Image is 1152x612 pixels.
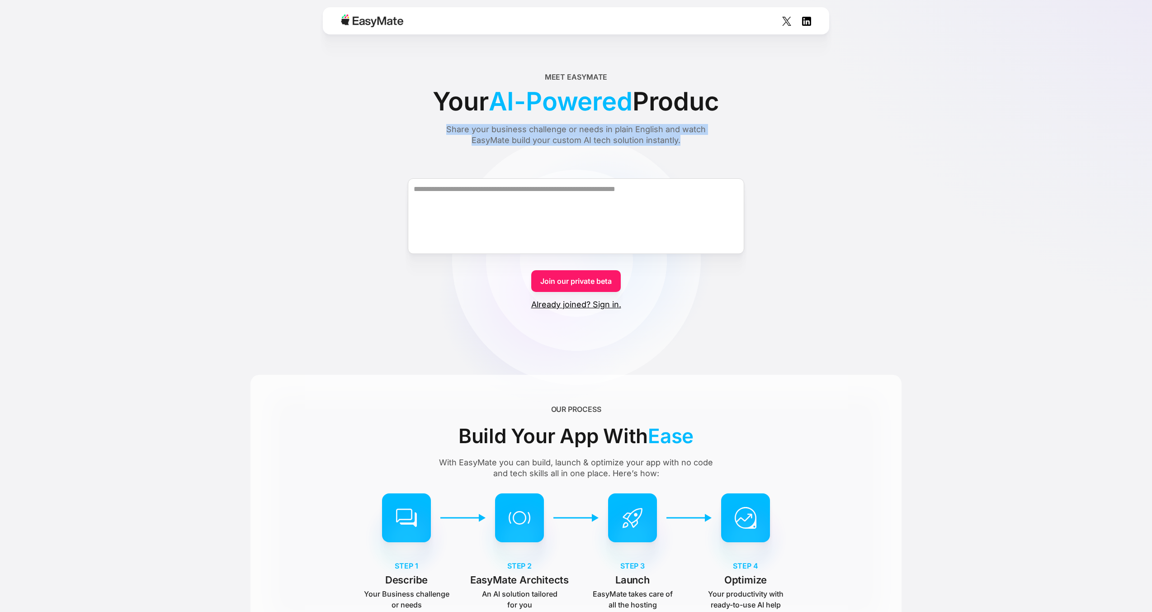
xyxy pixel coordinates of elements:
a: Join our private beta [531,270,621,292]
img: Social Icon [782,17,791,26]
img: Easymate logo [341,14,403,27]
span: Ease [648,420,694,452]
img: Social Icon [802,17,811,26]
p: Your productivity with ready-to-use AI help [703,588,788,610]
div: Share your business challenge or needs in plain English and watch EasyMate build your custom AI t... [429,124,723,146]
div: Meet EasyMate [545,72,608,82]
div: Build Your App With [458,420,694,452]
form: Form [250,162,902,310]
p: An AI solution tailored for you [477,588,562,610]
p: Your Business challenge or needs [364,588,449,610]
span: AI-Powered [489,82,633,120]
div: Your [433,82,719,120]
p: EasyMate takes care of all the hosting [590,588,675,610]
div: With EasyMate you can build, launch & optimize your app with no code and tech skills all in one p... [433,457,719,479]
a: Already joined? Sign in. [531,299,621,310]
p: EasyMate Architects [470,573,569,587]
div: OUR PROCESS [551,404,601,415]
span: Produc [633,82,719,120]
